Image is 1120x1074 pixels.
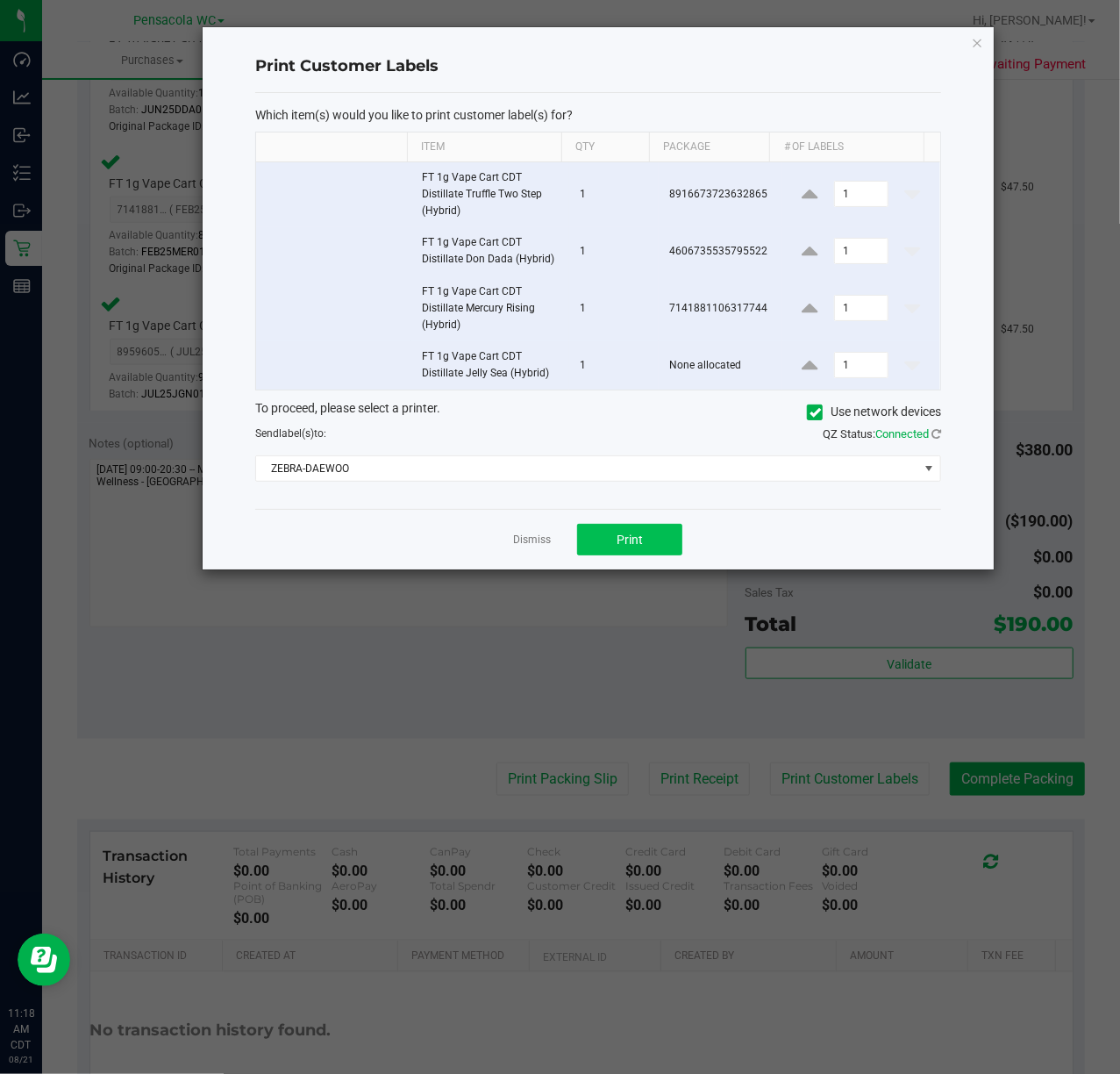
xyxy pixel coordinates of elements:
h4: Print Customer Labels [255,55,941,78]
td: 8916673723632865 [659,162,782,228]
span: Print [617,533,643,547]
iframe: Resource center [18,934,70,986]
td: 1 [569,227,659,276]
td: FT 1g Vape Cart CDT Distillate Truffle Two Step (Hybrid) [411,162,569,228]
div: To proceed, please select a printer. [242,399,954,426]
td: FT 1g Vape Cart CDT Distillate Jelly Sea (Hybrid) [411,341,569,389]
button: Print [577,524,682,555]
label: Use network devices [807,403,941,421]
p: Which item(s) would you like to print customer label(s) for? [255,107,941,123]
th: Qty [561,132,649,162]
th: Item [407,132,561,162]
td: 1 [569,276,659,342]
th: Package [649,132,770,162]
a: Dismiss [513,533,551,548]
td: 1 [569,341,659,389]
span: label(s) [279,427,314,440]
th: # of labels [769,132,924,162]
td: 1 [569,162,659,228]
span: Send to: [255,427,326,440]
td: FT 1g Vape Cart CDT Distillate Don Dada (Hybrid) [411,227,569,276]
span: Connected [875,427,929,440]
td: FT 1g Vape Cart CDT Distillate Mercury Rising (Hybrid) [411,276,569,342]
span: ZEBRA-DAEWOO [256,456,918,481]
td: 4606735535795522 [659,227,782,276]
td: 7141881106317744 [659,276,782,342]
td: None allocated [659,341,782,389]
span: QZ Status: [823,427,941,440]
